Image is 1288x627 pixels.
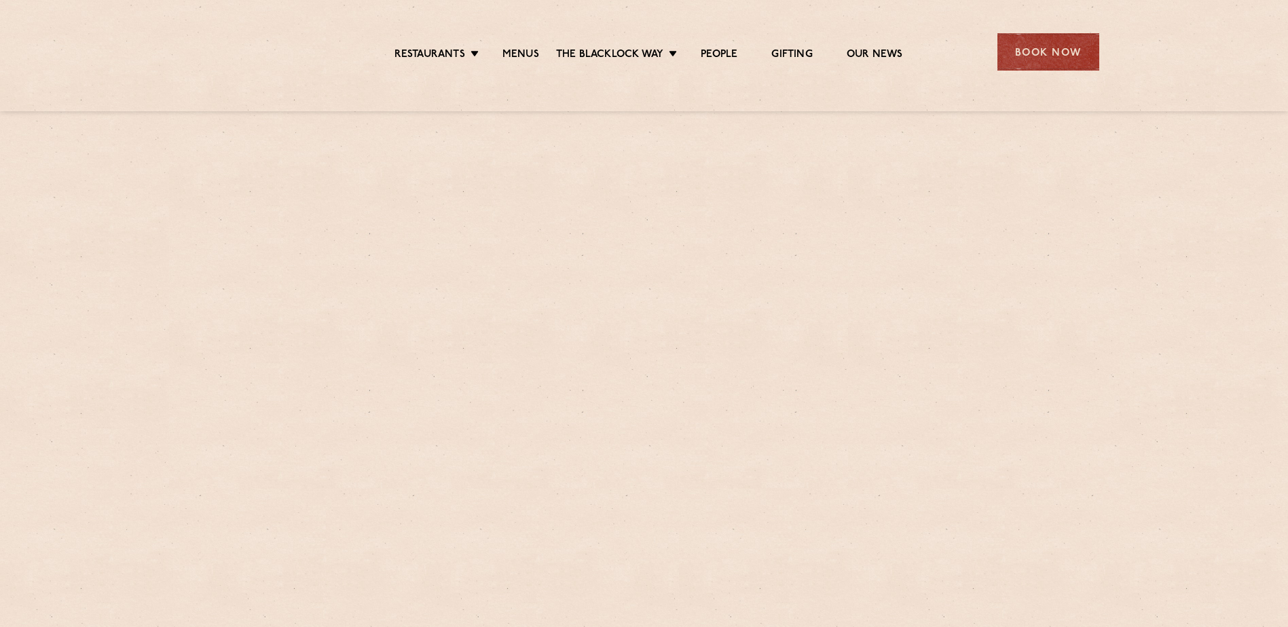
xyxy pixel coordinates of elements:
a: The Blacklock Way [556,48,663,63]
div: Book Now [997,33,1099,71]
a: People [701,48,737,63]
a: Our News [847,48,903,63]
img: svg%3E [189,13,307,91]
a: Menus [502,48,539,63]
a: Gifting [771,48,812,63]
a: Restaurants [394,48,465,63]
